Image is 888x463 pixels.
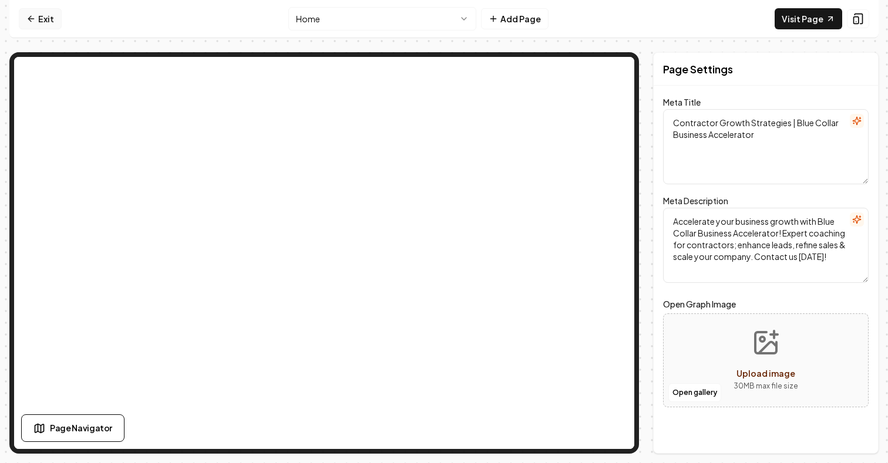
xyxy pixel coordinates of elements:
[736,368,795,378] span: Upload image
[668,383,721,402] button: Open gallery
[50,422,112,434] span: Page Navigator
[663,97,701,107] label: Meta Title
[734,380,798,392] p: 30 MB max file size
[19,8,62,29] a: Exit
[724,319,808,401] button: Upload image
[663,61,733,77] h2: Page Settings
[481,8,549,29] button: Add Page
[663,297,869,311] label: Open Graph Image
[775,8,842,29] a: Visit Page
[21,414,125,442] button: Page Navigator
[663,195,728,206] label: Meta Description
